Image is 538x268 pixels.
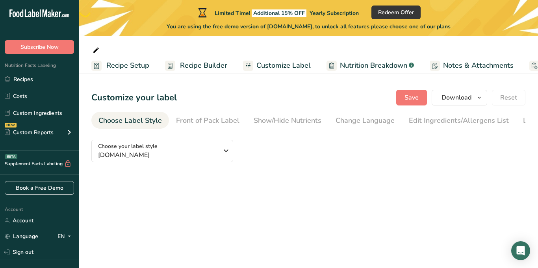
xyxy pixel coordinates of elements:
[310,9,359,17] span: Yearly Subscription
[91,91,177,104] h1: Customize your label
[20,43,59,51] span: Subscribe Now
[252,9,306,17] span: Additional 15% OFF
[165,57,227,74] a: Recipe Builder
[91,140,233,162] button: Choose your label style [DOMAIN_NAME]
[256,60,311,71] span: Customize Label
[409,115,509,126] div: Edit Ingredients/Allergens List
[371,6,421,19] button: Redeem Offer
[98,115,162,126] div: Choose Label Style
[430,57,514,74] a: Notes & Attachments
[432,90,487,105] button: Download
[197,8,359,17] div: Limited Time!
[5,40,74,54] button: Subscribe Now
[5,229,38,243] a: Language
[327,57,414,74] a: Nutrition Breakdown
[336,115,395,126] div: Change Language
[58,232,74,241] div: EN
[443,60,514,71] span: Notes & Attachments
[404,93,419,102] span: Save
[254,115,321,126] div: Show/Hide Nutrients
[442,93,471,102] span: Download
[5,154,17,159] div: BETA
[511,241,530,260] div: Open Intercom Messenger
[180,60,227,71] span: Recipe Builder
[5,123,17,128] div: NEW
[243,57,311,74] a: Customize Label
[437,23,451,30] span: plans
[340,60,407,71] span: Nutrition Breakdown
[167,22,451,31] span: You are using the free demo version of [DOMAIN_NAME], to unlock all features please choose one of...
[106,60,149,71] span: Recipe Setup
[91,57,149,74] a: Recipe Setup
[396,90,427,105] button: Save
[176,115,239,126] div: Front of Pack Label
[500,93,517,102] span: Reset
[5,181,74,195] a: Book a Free Demo
[378,8,414,17] span: Redeem Offer
[98,142,158,150] span: Choose your label style
[492,90,525,105] button: Reset
[5,128,54,137] div: Custom Reports
[98,150,218,160] span: [DOMAIN_NAME]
